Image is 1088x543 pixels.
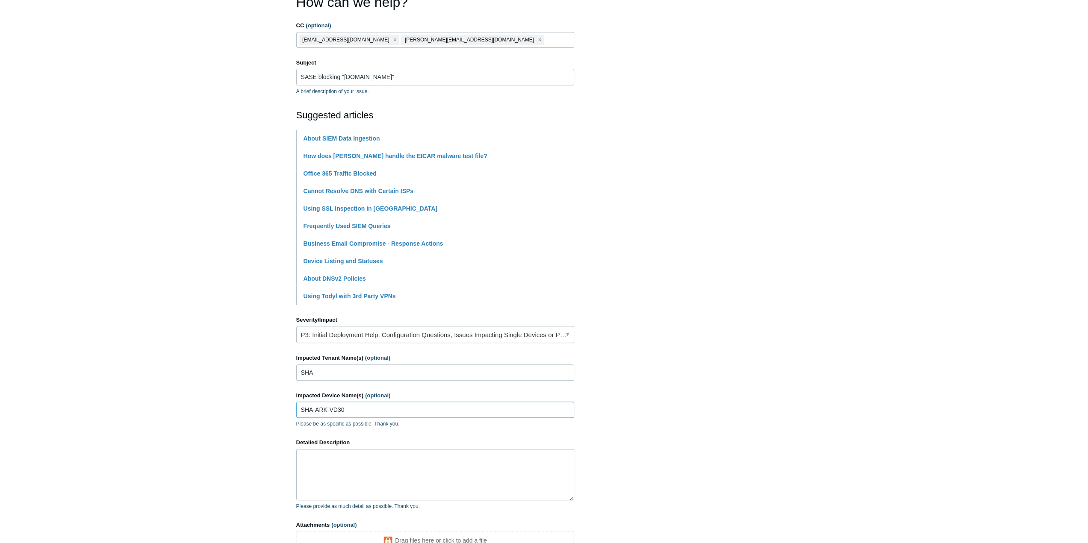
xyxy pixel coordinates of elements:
a: Using SSL Inspection in [GEOGRAPHIC_DATA] [304,205,437,212]
label: Attachments [296,521,574,529]
h2: Suggested articles [296,108,574,122]
a: Using Todyl with 3rd Party VPNs [304,293,396,299]
a: Frequently Used SIEM Queries [304,223,391,229]
a: P3: Initial Deployment Help, Configuration Questions, Issues Impacting Single Devices or Past Out... [296,326,574,343]
label: Impacted Device Name(s) [296,391,574,400]
a: Office 365 Traffic Blocked [304,170,377,177]
a: Business Email Compromise - Response Actions [304,240,443,247]
span: close [393,35,396,45]
a: Device Listing and Statuses [304,258,383,264]
label: Detailed Description [296,438,574,447]
a: About DNSv2 Policies [304,275,366,282]
label: Impacted Tenant Name(s) [296,354,574,362]
label: CC [296,21,574,30]
p: A brief description of your issue. [296,88,574,95]
label: Subject [296,59,574,67]
span: (optional) [365,392,390,399]
span: close [538,35,541,45]
span: (optional) [365,355,390,361]
a: How does [PERSON_NAME] handle the EICAR malware test file? [304,153,487,159]
span: (optional) [331,522,357,528]
span: [PERSON_NAME][EMAIL_ADDRESS][DOMAIN_NAME] [405,35,534,45]
a: Cannot Resolve DNS with Certain ISPs [304,188,414,194]
p: Please be as specific as possible. Thank you. [296,420,574,428]
span: (optional) [306,22,331,29]
a: About SIEM Data Ingestion [304,135,380,142]
p: Please provide as much detail as possible. Thank you. [296,502,574,510]
label: Severity/Impact [296,316,574,324]
span: [EMAIL_ADDRESS][DOMAIN_NAME] [302,35,389,45]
